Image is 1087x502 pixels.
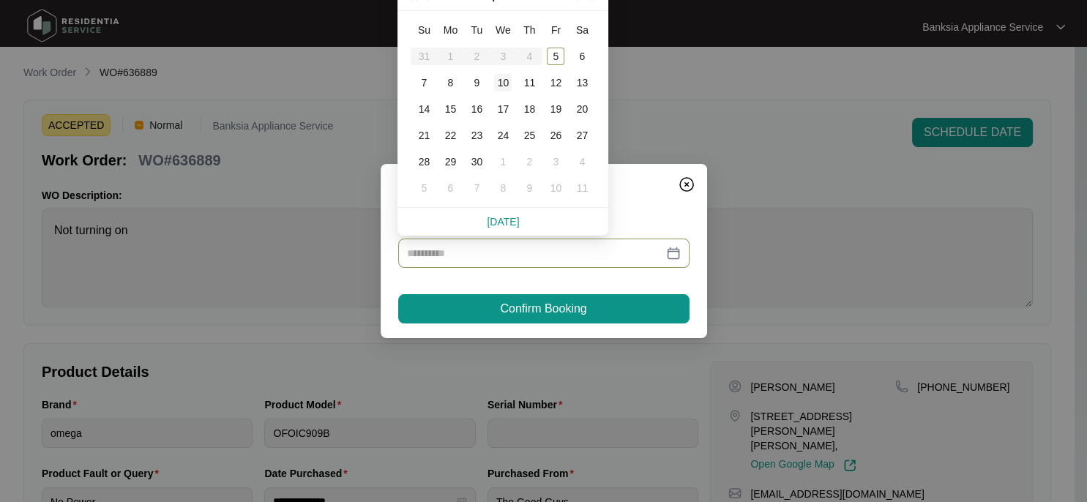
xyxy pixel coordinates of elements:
div: 11 [520,74,538,91]
td: 2025-10-03 [542,149,569,175]
td: 2025-10-04 [569,149,595,175]
button: Close [675,173,698,196]
td: 2025-10-06 [437,175,463,201]
th: Mo [437,17,463,43]
td: 2025-09-20 [569,96,595,122]
div: 26 [547,127,564,144]
td: 2025-09-15 [437,96,463,122]
th: Fr [542,17,569,43]
div: 7 [468,179,485,197]
div: 2 [520,153,538,171]
td: 2025-10-02 [516,149,542,175]
button: Confirm Booking [398,294,690,323]
div: 6 [441,179,459,197]
div: 16 [468,100,485,118]
div: 20 [573,100,591,118]
div: 19 [547,100,564,118]
td: 2025-09-23 [463,122,490,149]
td: 2025-10-11 [569,175,595,201]
div: 9 [520,179,538,197]
td: 2025-09-27 [569,122,595,149]
div: 25 [520,127,538,144]
th: Th [516,17,542,43]
input: Date [407,245,663,261]
td: 2025-10-05 [411,175,437,201]
div: 8 [494,179,512,197]
td: 2025-09-24 [490,122,516,149]
div: 14 [415,100,433,118]
td: 2025-09-12 [542,70,569,96]
div: 24 [494,127,512,144]
div: 18 [520,100,538,118]
div: 28 [415,153,433,171]
td: 2025-09-17 [490,96,516,122]
td: 2025-09-21 [411,122,437,149]
th: Su [411,17,437,43]
td: 2025-09-22 [437,122,463,149]
img: closeCircle [678,176,695,193]
td: 2025-10-01 [490,149,516,175]
div: 27 [573,127,591,144]
td: 2025-09-26 [542,122,569,149]
div: 3 [547,153,564,171]
div: 21 [415,127,433,144]
td: 2025-09-16 [463,96,490,122]
div: 9 [468,74,485,91]
td: 2025-09-05 [542,43,569,70]
div: 11 [573,179,591,197]
td: 2025-10-10 [542,175,569,201]
div: 22 [441,127,459,144]
td: 2025-10-08 [490,175,516,201]
td: 2025-09-30 [463,149,490,175]
div: 6 [573,48,591,65]
td: 2025-09-13 [569,70,595,96]
th: Tu [463,17,490,43]
td: 2025-09-06 [569,43,595,70]
div: 17 [494,100,512,118]
div: 29 [441,153,459,171]
td: 2025-09-25 [516,122,542,149]
td: 2025-09-07 [411,70,437,96]
td: 2025-09-10 [490,70,516,96]
th: We [490,17,516,43]
td: 2025-10-07 [463,175,490,201]
div: 30 [468,153,485,171]
div: 15 [441,100,459,118]
div: 13 [573,74,591,91]
td: 2025-09-19 [542,96,569,122]
td: 2025-10-09 [516,175,542,201]
div: 4 [573,153,591,171]
td: 2025-09-18 [516,96,542,122]
div: 8 [441,74,459,91]
span: Confirm Booking [500,300,586,318]
div: 7 [415,74,433,91]
div: 1 [494,153,512,171]
td: 2025-09-14 [411,96,437,122]
div: 10 [494,74,512,91]
th: Sa [569,17,595,43]
div: 12 [547,74,564,91]
td: 2025-09-29 [437,149,463,175]
div: 10 [547,179,564,197]
td: 2025-09-09 [463,70,490,96]
a: [DATE] [487,216,519,228]
div: 5 [415,179,433,197]
td: 2025-09-08 [437,70,463,96]
div: 23 [468,127,485,144]
div: 5 [547,48,564,65]
td: 2025-09-11 [516,70,542,96]
td: 2025-09-28 [411,149,437,175]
